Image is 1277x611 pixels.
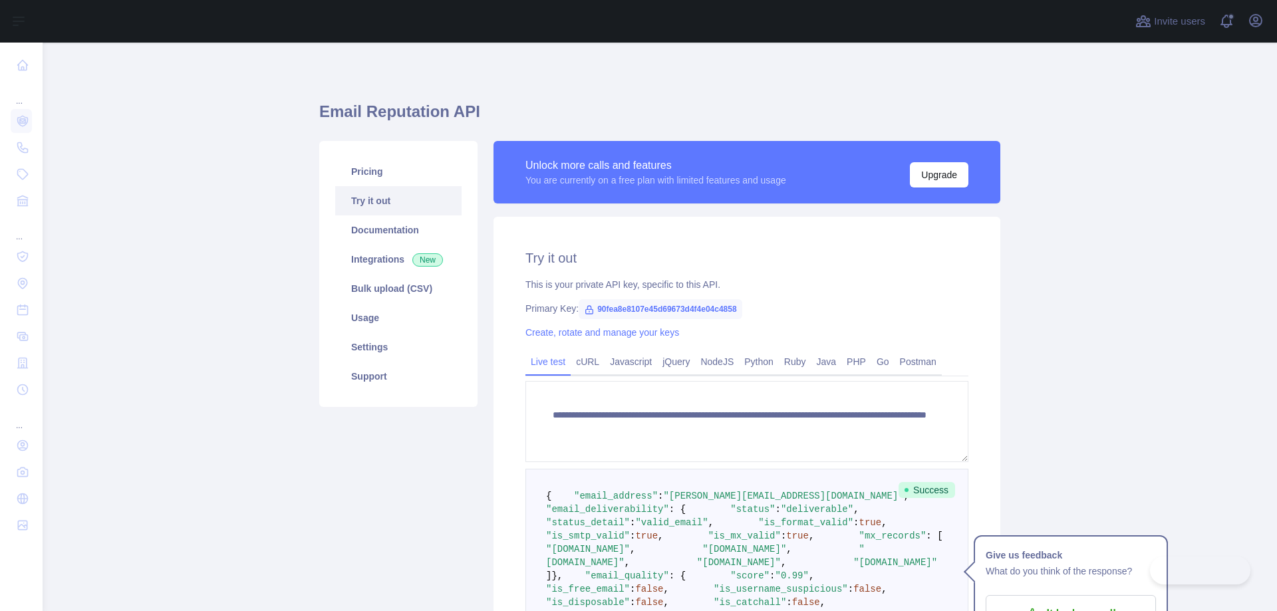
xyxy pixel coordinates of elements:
a: Documentation [335,215,462,245]
span: , [820,597,825,608]
a: Bulk upload (CSV) [335,274,462,303]
span: : [781,531,786,541]
span: "mx_records" [859,531,926,541]
span: , [663,597,668,608]
a: Ruby [779,351,811,372]
span: , [881,517,887,528]
a: Javascript [605,351,657,372]
span: "score" [730,570,770,581]
span: "is_username_suspicious" [714,584,848,594]
span: "valid_email" [635,517,708,528]
span: : [848,584,853,594]
span: false [635,597,663,608]
span: "[DOMAIN_NAME]" [853,557,937,568]
span: : [630,584,635,594]
span: : [786,597,791,608]
span: false [792,597,820,608]
h1: Give us feedback [986,547,1156,563]
span: true [859,517,882,528]
a: jQuery [657,351,695,372]
h2: Try it out [525,249,968,267]
span: Success [899,482,955,498]
a: Support [335,362,462,391]
span: "status" [730,504,775,515]
span: }, [551,570,563,581]
a: Pricing [335,157,462,186]
span: "[DOMAIN_NAME]" [697,557,781,568]
a: Create, rotate and manage your keys [525,327,679,338]
h1: Email Reputation API [319,101,1000,133]
a: Postman [895,351,942,372]
div: You are currently on a free plan with limited features and usage [525,174,786,187]
span: "is_catchall" [714,597,786,608]
span: , [658,531,663,541]
a: Go [871,351,895,372]
span: "[DOMAIN_NAME]" [702,544,786,554]
span: 90fea8e8107e45d69673d4f4e04c4858 [579,299,742,319]
a: cURL [571,351,605,372]
span: "0.99" [776,570,809,581]
span: : [630,597,635,608]
span: : [770,570,775,581]
span: , [809,570,814,581]
span: "email_quality" [585,570,669,581]
span: { [546,491,551,501]
span: , [881,584,887,594]
a: NodeJS [695,351,739,372]
span: , [708,517,714,528]
span: : [853,517,859,528]
span: "[PERSON_NAME][EMAIL_ADDRESS][DOMAIN_NAME]" [663,491,903,501]
a: Python [739,351,779,372]
a: Java [811,351,842,372]
p: What do you think of the response? [986,563,1156,579]
span: false [635,584,663,594]
a: Live test [525,351,571,372]
span: : [658,491,663,501]
div: ... [11,215,32,242]
span: "email_address" [574,491,658,501]
span: : [630,531,635,541]
span: "is_disposable" [546,597,630,608]
span: "is_format_valid" [758,517,853,528]
div: ... [11,80,32,106]
span: true [786,531,809,541]
a: PHP [841,351,871,372]
div: ... [11,404,32,431]
div: Unlock more calls and features [525,158,786,174]
span: , [625,557,630,568]
span: true [635,531,658,541]
a: Usage [335,303,462,332]
span: ] [546,570,551,581]
span: , [809,531,814,541]
span: : { [669,504,686,515]
span: Invite users [1154,14,1205,29]
span: : [630,517,635,528]
div: This is your private API key, specific to this API. [525,278,968,291]
span: , [853,504,859,515]
span: "deliverable" [781,504,853,515]
span: false [853,584,881,594]
iframe: Toggle Customer Support [1150,556,1250,584]
span: "status_detail" [546,517,630,528]
span: "[DOMAIN_NAME]" [546,544,630,554]
a: Try it out [335,186,462,215]
a: Settings [335,332,462,362]
button: Invite users [1133,11,1208,32]
div: Primary Key: [525,302,968,315]
span: , [630,544,635,554]
span: : [ [926,531,942,541]
span: New [412,253,443,267]
span: "email_deliverability" [546,504,669,515]
span: , [663,584,668,594]
span: "is_mx_valid" [708,531,781,541]
span: , [781,557,786,568]
button: Upgrade [910,162,968,187]
span: "is_free_email" [546,584,630,594]
span: : { [669,570,686,581]
a: Integrations New [335,245,462,274]
span: , [786,544,791,554]
span: : [776,504,781,515]
span: "is_smtp_valid" [546,531,630,541]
